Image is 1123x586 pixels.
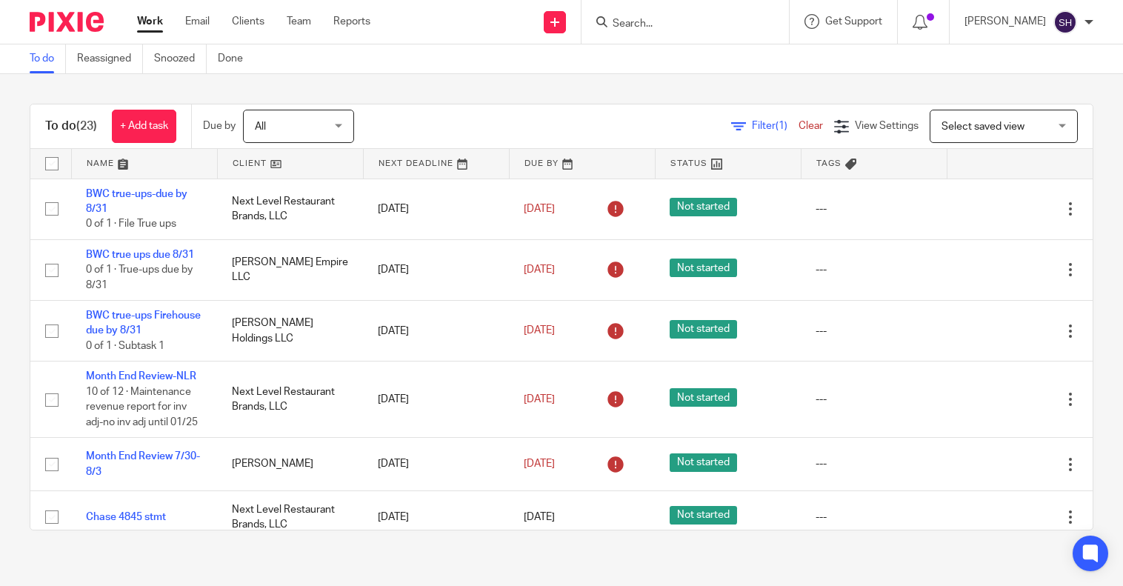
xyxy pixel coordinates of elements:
a: Month End Review-NLR [86,371,196,382]
a: Snoozed [154,44,207,73]
td: [PERSON_NAME] Empire LLC [217,239,363,300]
span: [DATE] [524,264,555,275]
span: Not started [670,198,737,216]
a: Chase 4845 stmt [86,512,166,522]
td: [DATE] [363,301,509,362]
span: Not started [670,320,737,339]
td: Next Level Restaurant Brands, LLC [217,179,363,239]
a: Done [218,44,254,73]
a: Month End Review 7/30-8/3 [86,451,200,476]
td: Next Level Restaurant Brands, LLC [217,490,363,543]
div: --- [816,262,932,277]
td: [DATE] [363,438,509,490]
p: Due by [203,119,236,133]
span: Tags [816,159,842,167]
td: [DATE] [363,179,509,239]
span: Filter [752,121,799,131]
h1: To do [45,119,97,134]
a: Reassigned [77,44,143,73]
a: BWC true-ups-due by 8/31 [86,189,187,214]
span: (23) [76,120,97,132]
span: Select saved view [942,121,1024,132]
a: Work [137,14,163,29]
a: Reports [333,14,370,29]
span: Not started [670,388,737,407]
div: --- [816,392,932,407]
p: [PERSON_NAME] [964,14,1046,29]
div: --- [816,510,932,525]
span: Not started [670,453,737,472]
span: [DATE] [524,512,555,522]
a: To do [30,44,66,73]
a: BWC true-ups Firehouse due by 8/31 [86,310,201,336]
span: 0 of 1 · True-ups due by 8/31 [86,264,193,290]
div: --- [816,202,932,216]
span: [DATE] [524,459,555,469]
a: + Add task [112,110,176,143]
span: [DATE] [524,326,555,336]
span: [DATE] [524,394,555,404]
span: All [255,121,266,132]
td: [DATE] [363,239,509,300]
a: Clear [799,121,823,131]
span: 0 of 1 · File True ups [86,219,176,229]
td: [DATE] [363,362,509,438]
a: Team [287,14,311,29]
span: (1) [776,121,787,131]
span: View Settings [855,121,919,131]
td: Next Level Restaurant Brands, LLC [217,362,363,438]
a: BWC true ups due 8/31 [86,250,194,260]
a: Email [185,14,210,29]
span: Not started [670,506,737,525]
input: Search [611,18,744,31]
a: Clients [232,14,264,29]
div: --- [816,324,932,339]
span: 10 of 12 · Maintenance revenue report for inv adj-no inv adj until 01/25 [86,387,198,427]
td: [PERSON_NAME] [217,438,363,490]
span: Not started [670,259,737,277]
td: [PERSON_NAME] Holdings LLC [217,301,363,362]
span: 0 of 1 · Subtask 1 [86,341,164,351]
span: Get Support [825,16,882,27]
td: [DATE] [363,490,509,543]
div: --- [816,456,932,471]
img: svg%3E [1053,10,1077,34]
span: [DATE] [524,204,555,214]
img: Pixie [30,12,104,32]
